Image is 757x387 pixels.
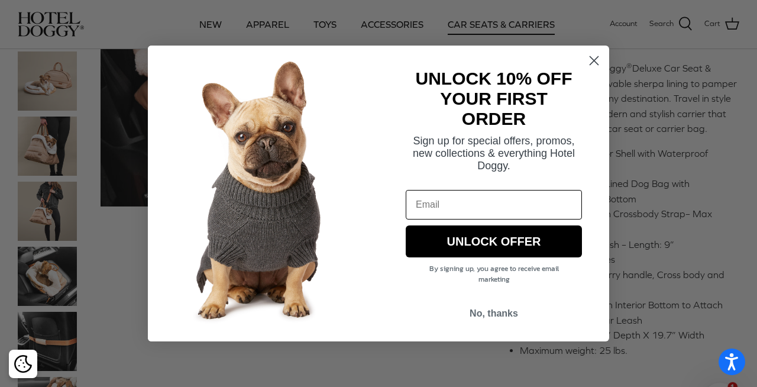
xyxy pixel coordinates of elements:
img: Cookie policy [14,355,32,373]
button: No, thanks [406,302,582,325]
button: UNLOCK OFFER [406,225,582,257]
input: Email [406,190,582,220]
img: 7cf315d2-500c-4d0a-a8b4-098d5756016d.jpeg [148,46,378,341]
strong: UNLOCK 10% OFF YOUR FIRST ORDER [415,69,572,128]
span: By signing up, you agree to receive email marketing [429,263,559,285]
span: Sign up for special offers, promos, new collections & everything Hotel Doggy. [413,135,575,172]
button: Close dialog [584,50,604,71]
div: Cookie policy [9,350,37,378]
button: Cookie policy [12,354,33,375]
